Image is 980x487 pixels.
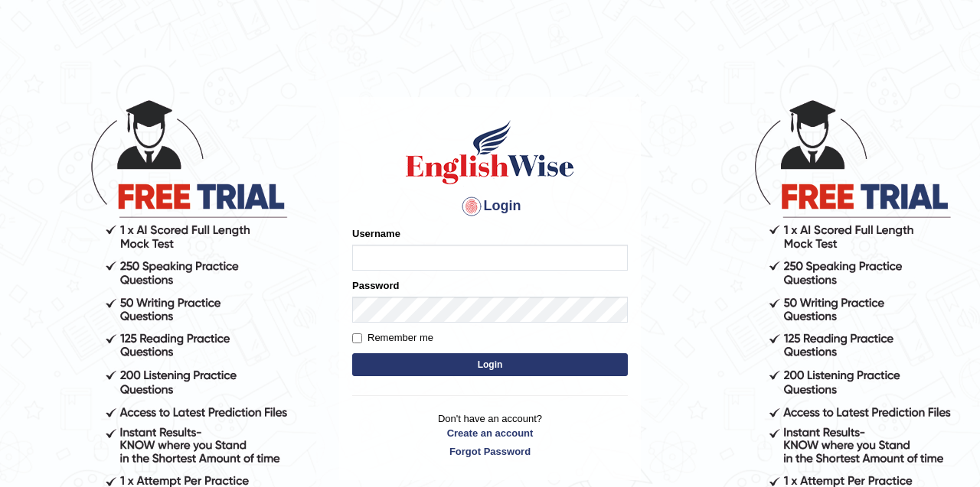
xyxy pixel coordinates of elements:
[352,278,399,293] label: Password
[352,330,433,346] label: Remember me
[352,444,628,459] a: Forgot Password
[352,333,362,343] input: Remember me
[352,194,628,219] h4: Login
[352,426,628,440] a: Create an account
[403,118,577,187] img: Logo of English Wise sign in for intelligent practice with AI
[352,226,400,241] label: Username
[352,353,628,376] button: Login
[352,411,628,459] p: Don't have an account?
